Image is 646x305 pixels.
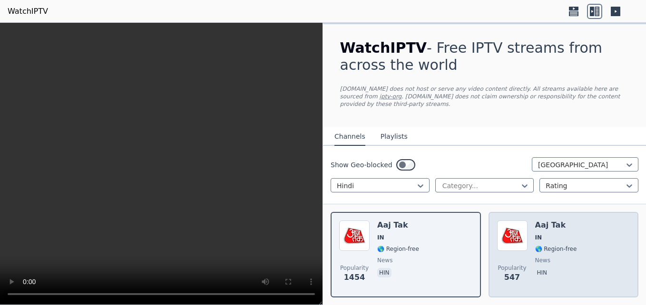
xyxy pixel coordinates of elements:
img: Aaj Tak [497,220,528,251]
a: iptv-org [380,93,402,100]
span: Popularity [498,264,526,272]
p: [DOMAIN_NAME] does not host or serve any video content directly. All streams available here are s... [340,85,629,108]
img: Aaj Tak [339,220,370,251]
span: news [377,257,392,264]
span: 547 [504,272,520,283]
p: hin [377,268,392,277]
button: Channels [334,128,365,146]
a: WatchIPTV [8,6,48,17]
label: Show Geo-blocked [331,160,392,170]
span: 1454 [344,272,365,283]
span: 🌎 Region-free [377,245,419,253]
h6: Aaj Tak [377,220,419,230]
span: news [535,257,550,264]
span: IN [535,234,542,241]
h1: - Free IPTV streams from across the world [340,39,629,74]
button: Playlists [381,128,408,146]
p: hin [535,268,549,277]
span: 🌎 Region-free [535,245,577,253]
span: Popularity [340,264,369,272]
span: WatchIPTV [340,39,427,56]
span: IN [377,234,384,241]
h6: Aaj Tak [535,220,577,230]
